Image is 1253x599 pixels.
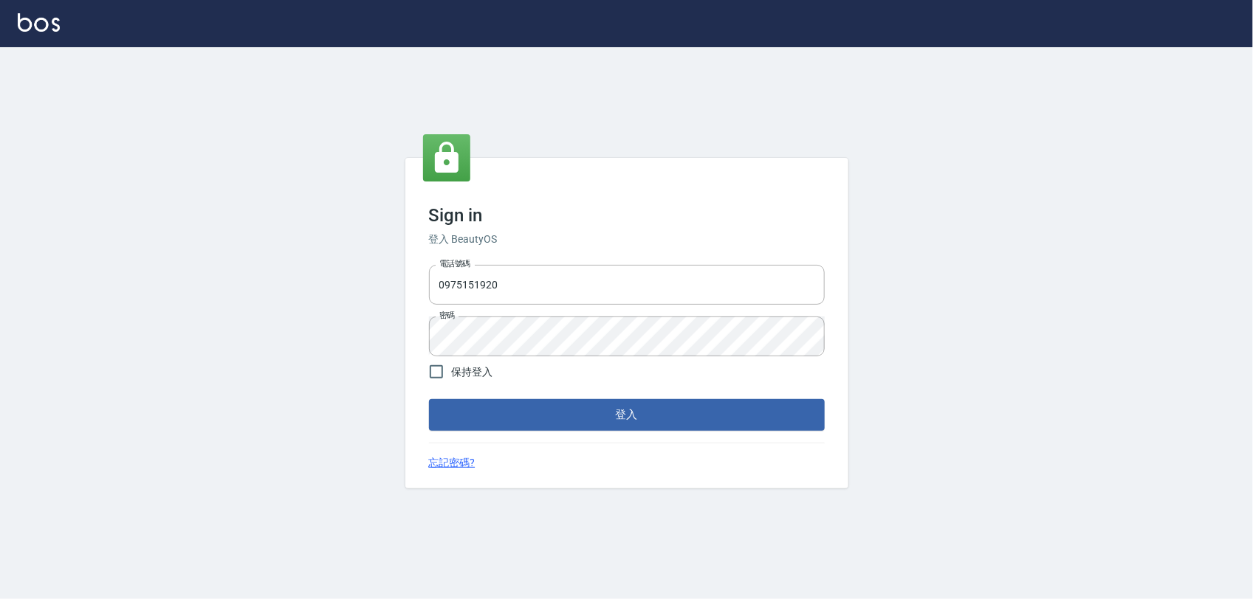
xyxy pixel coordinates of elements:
[439,310,455,321] label: 密碼
[452,364,493,380] span: 保持登入
[429,205,825,226] h3: Sign in
[429,455,476,471] a: 忘記密碼?
[429,232,825,247] h6: 登入 BeautyOS
[18,13,60,32] img: Logo
[429,399,825,430] button: 登入
[439,258,470,269] label: 電話號碼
